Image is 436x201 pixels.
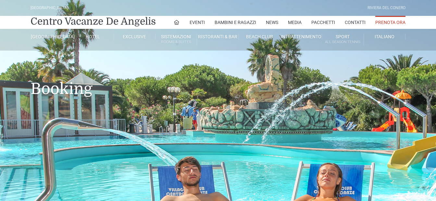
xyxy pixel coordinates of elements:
[364,34,405,40] a: Italiano
[156,34,197,46] a: SistemazioniRooms & Suites
[288,16,302,29] a: Media
[190,16,205,29] a: Eventi
[31,5,68,11] div: [GEOGRAPHIC_DATA]
[322,34,364,46] a: SportAll Season Tennis
[197,34,239,40] a: Ristoranti & Bar
[311,16,335,29] a: Pacchetti
[156,39,197,45] small: Rooms & Suites
[239,34,280,40] a: Beach Club
[72,34,114,40] a: Hotel
[345,16,366,29] a: Contatti
[375,34,394,39] span: Italiano
[31,51,405,108] h1: Booking
[215,16,256,29] a: Bambini e Ragazzi
[375,16,405,29] a: Prenota Ora
[31,15,156,28] a: Centro Vacanze De Angelis
[266,16,278,29] a: News
[114,34,156,40] a: Exclusive
[322,39,363,45] small: All Season Tennis
[31,34,72,40] a: [GEOGRAPHIC_DATA]
[280,34,322,40] a: Intrattenimento
[367,5,405,11] div: Riviera Del Conero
